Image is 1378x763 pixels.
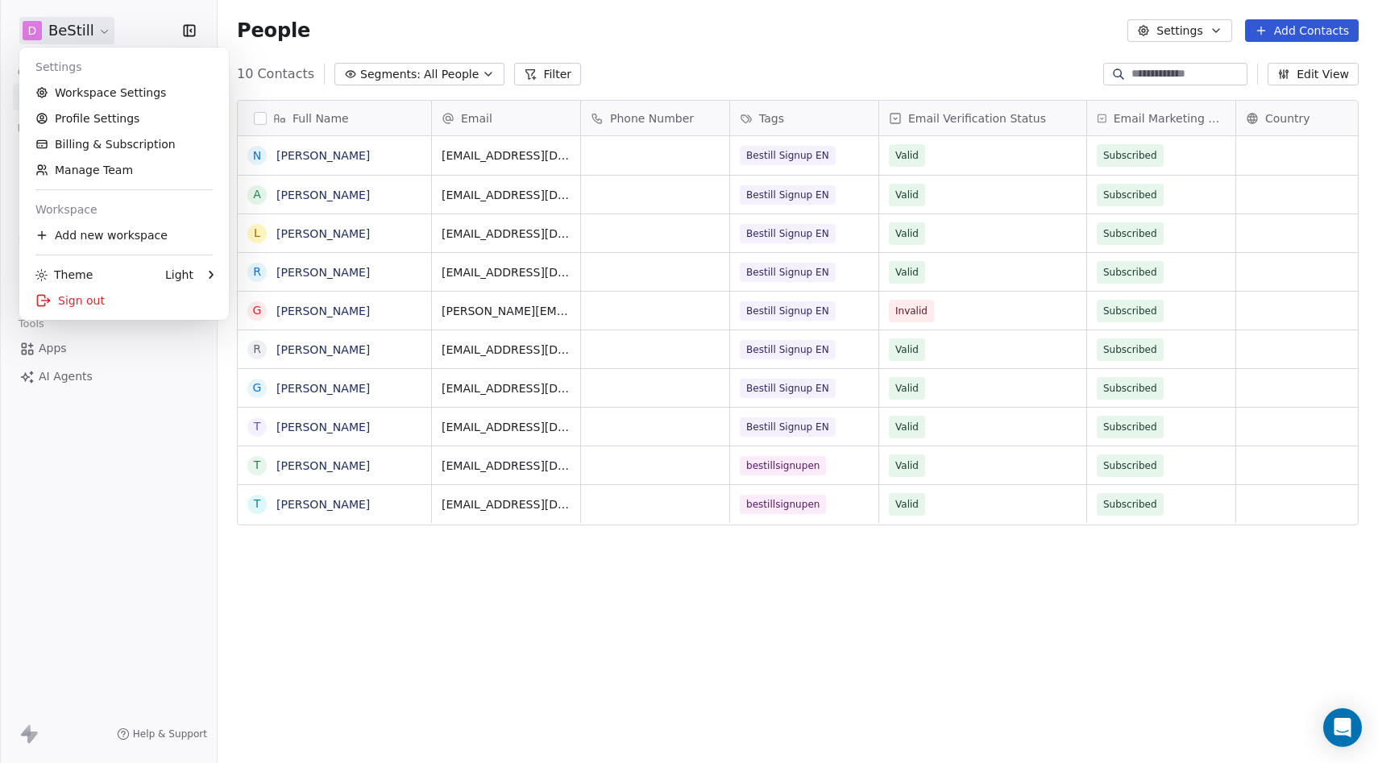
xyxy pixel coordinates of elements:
[26,106,222,131] a: Profile Settings
[26,80,222,106] a: Workspace Settings
[26,157,222,183] a: Manage Team
[165,267,193,283] div: Light
[26,288,222,313] div: Sign out
[26,54,222,80] div: Settings
[26,222,222,248] div: Add new workspace
[35,267,93,283] div: Theme
[26,131,222,157] a: Billing & Subscription
[26,197,222,222] div: Workspace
